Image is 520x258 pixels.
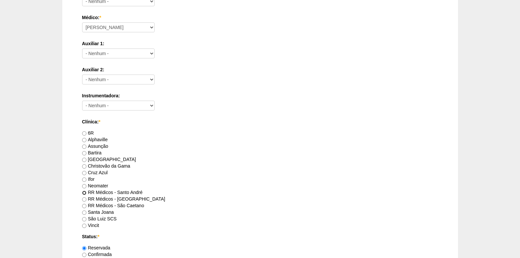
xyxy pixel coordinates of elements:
input: Bartira [82,151,86,155]
label: Alphaville [82,137,108,142]
input: RR Médicos - [GEOGRAPHIC_DATA] [82,197,86,202]
input: [GEOGRAPHIC_DATA] [82,158,86,162]
input: Reservada [82,246,86,250]
input: São Luiz SCS [82,217,86,221]
label: Auxiliar 1: [82,40,438,47]
label: Clínica: [82,118,438,125]
label: Cruz Azul [82,170,108,175]
label: Confirmada [82,252,112,257]
label: [GEOGRAPHIC_DATA] [82,157,136,162]
label: Reservada [82,245,110,250]
input: Cruz Azul [82,171,86,175]
input: Assunção [82,145,86,149]
input: Vincit [82,224,86,228]
label: Christovão da Gama [82,163,130,169]
label: RR Médicos - [GEOGRAPHIC_DATA] [82,196,165,202]
span: Este campo é obrigatório. [99,119,100,124]
input: RR Médicos - São Caetano [82,204,86,208]
input: Neomater [82,184,86,188]
label: Auxiliar 2: [82,66,438,73]
label: RR Médicos - Santo André [82,190,143,195]
input: Alphaville [82,138,86,142]
label: Médico: [82,14,438,21]
input: Confirmada [82,253,86,257]
label: 6R [82,130,94,136]
label: São Luiz SCS [82,216,117,221]
input: Christovão da Gama [82,164,86,169]
label: Ifor [82,177,95,182]
label: Santa Joana [82,210,114,215]
span: Este campo é obrigatório. [99,15,101,20]
label: Vincit [82,223,99,228]
input: 6R [82,131,86,136]
label: RR Médicos - São Caetano [82,203,144,208]
label: Bartira [82,150,102,155]
label: Status: [82,233,438,240]
input: Santa Joana [82,210,86,215]
span: Este campo é obrigatório. [98,234,99,239]
input: RR Médicos - Santo André [82,191,86,195]
label: Neomater [82,183,108,188]
input: Ifor [82,177,86,182]
label: Instrumentadora: [82,92,438,99]
label: Assunção [82,144,108,149]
